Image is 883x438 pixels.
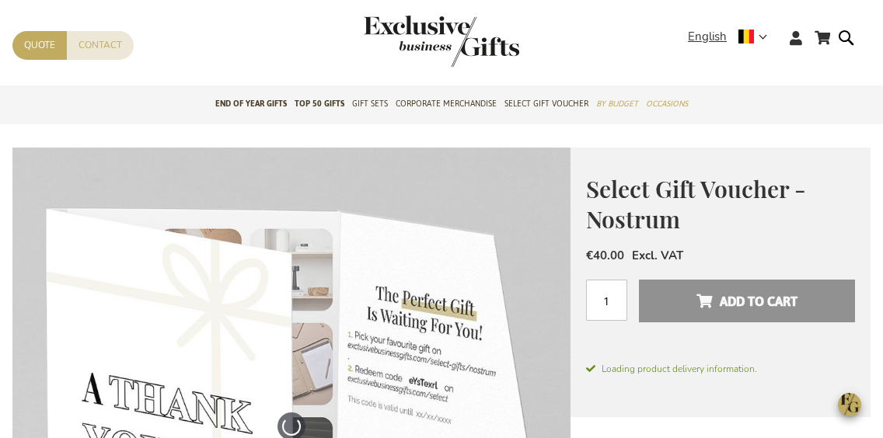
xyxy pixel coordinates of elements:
[352,85,388,124] a: Gift Sets
[295,85,344,124] a: TOP 50 Gifts
[586,248,624,263] span: €40.00
[364,16,519,67] img: Exclusive Business gifts logo
[586,362,855,376] span: Loading product delivery information.
[586,173,806,235] span: Select Gift Voucher - Nostrum
[504,85,588,124] a: Select Gift Voucher
[215,85,287,124] a: End of year gifts
[586,280,627,321] input: Qty
[396,96,497,112] span: Corporate Merchandise
[364,16,441,67] a: store logo
[596,96,638,112] span: By Budget
[295,96,344,112] span: TOP 50 Gifts
[688,28,727,46] span: English
[12,31,67,60] a: Quote
[632,248,683,263] span: Excl. VAT
[646,85,688,124] a: Occasions
[504,96,588,112] span: Select Gift Voucher
[352,96,388,112] span: Gift Sets
[396,85,497,124] a: Corporate Merchandise
[215,96,287,112] span: End of year gifts
[646,96,688,112] span: Occasions
[596,85,638,124] a: By Budget
[67,31,134,60] a: Contact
